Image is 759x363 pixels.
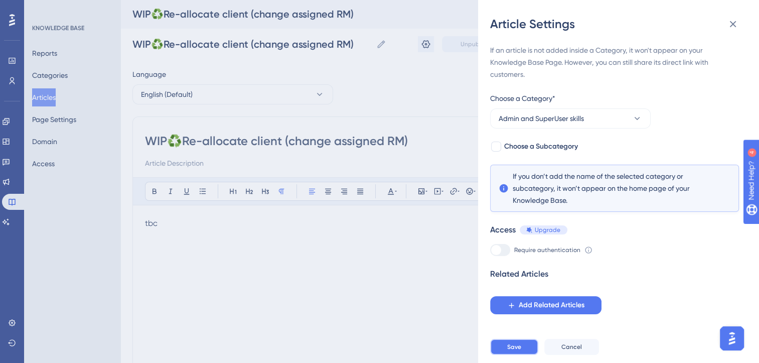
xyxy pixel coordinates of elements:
[490,268,548,280] div: Related Articles
[504,141,578,153] span: Choose a Subcategory
[535,226,560,234] span: Upgrade
[717,323,747,353] iframe: UserGuiding AI Assistant Launcher
[561,343,582,351] span: Cancel
[490,108,651,129] button: Admin and SuperUser skills
[490,44,739,80] div: If an article is not added inside a Category, it won't appear on your Knowledge Base Page. Howeve...
[490,339,538,355] button: Save
[490,224,516,236] div: Access
[24,3,63,15] span: Need Help?
[70,5,73,13] div: 4
[490,296,601,314] button: Add Related Articles
[490,16,747,32] div: Article Settings
[514,246,580,254] span: Require authentication
[507,343,521,351] span: Save
[544,339,599,355] button: Cancel
[490,92,555,104] span: Choose a Category*
[499,112,584,125] span: Admin and SuperUser skills
[519,299,584,311] span: Add Related Articles
[513,170,716,206] span: If you don’t add the name of the selected category or subcategory, it won’t appear on the home pa...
